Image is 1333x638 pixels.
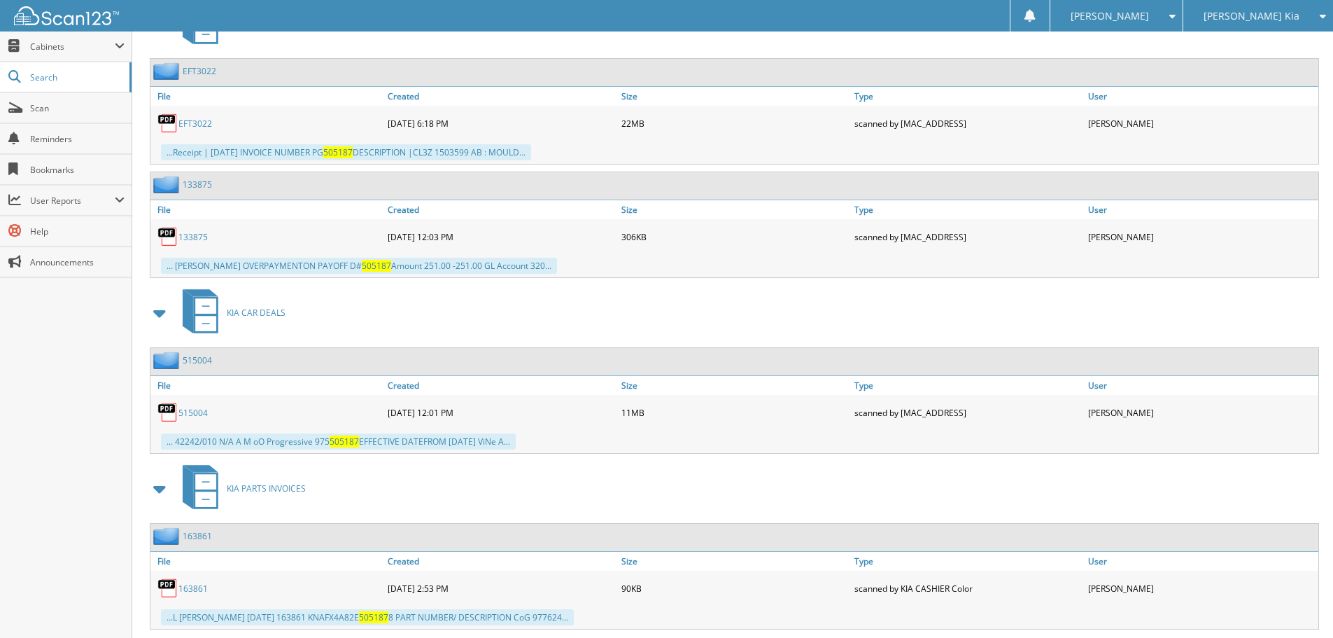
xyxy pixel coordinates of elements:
div: ... [PERSON_NAME] OVERPAYMENTON PAYOFF D# Amount 251.00 -251.00 GL Account 320... [161,258,557,274]
div: scanned by [MAC_ADDRESS] [851,398,1085,427]
a: File [150,200,384,219]
a: 515004 [183,354,212,366]
a: Type [851,552,1085,571]
span: [PERSON_NAME] [1071,12,1149,20]
a: User [1085,376,1318,395]
a: Created [384,376,618,395]
span: 505187 [362,260,391,272]
div: [PERSON_NAME] [1085,574,1318,602]
div: [DATE] 6:18 PM [384,109,618,137]
img: PDF.png [157,113,178,134]
span: [PERSON_NAME] Kia [1204,12,1299,20]
a: KIA PARTS INVOICES [174,461,306,516]
a: Size [618,200,852,219]
a: Size [618,552,852,571]
div: scanned by [MAC_ADDRESS] [851,109,1085,137]
a: KIA CAR DEALS [174,285,285,340]
a: 163861 [183,530,212,542]
span: Scan [30,102,125,114]
div: 22MB [618,109,852,137]
a: EFT3022 [183,65,216,77]
span: KIA PARTS INVOICES [227,483,306,494]
span: Bookmarks [30,164,125,176]
a: 163861 [178,583,208,595]
a: Created [384,87,618,106]
a: Created [384,200,618,219]
a: 133875 [178,231,208,243]
a: File [150,552,384,571]
a: Type [851,376,1085,395]
a: Type [851,87,1085,106]
span: 505187 [330,436,359,448]
span: Cabinets [30,41,115,53]
div: ...Receipt | [DATE] INVOICE NUMBER PG DESCRIPTION |CL3Z 1503599 AB : MOULD... [161,144,531,160]
div: scanned by KIA CASHIER Color [851,574,1085,602]
a: User [1085,87,1318,106]
a: Created [384,552,618,571]
span: Announcements [30,256,125,268]
a: Size [618,87,852,106]
span: KIA CAR DEALS [227,307,285,319]
a: EFT3022 [178,118,212,130]
a: File [150,376,384,395]
img: PDF.png [157,402,178,423]
iframe: Chat Widget [1263,571,1333,638]
a: User [1085,552,1318,571]
div: [PERSON_NAME] [1085,398,1318,427]
span: Reminders [30,133,125,145]
img: folder2.png [153,62,183,80]
span: User Reports [30,195,115,207]
div: 306KB [618,223,852,251]
div: ... 42242/010 N/A A M oO Progressive 975 EFFECTIVE DATEFROM [DATE] ViNe A... [161,434,516,450]
div: [PERSON_NAME] [1085,223,1318,251]
img: folder2.png [153,176,183,193]
a: User [1085,200,1318,219]
span: 505187 [323,146,353,158]
span: Help [30,226,125,237]
div: 11MB [618,398,852,427]
div: [DATE] 2:53 PM [384,574,618,602]
img: folder2.png [153,527,183,545]
a: File [150,87,384,106]
div: scanned by [MAC_ADDRESS] [851,223,1085,251]
a: 133875 [183,179,212,190]
a: Size [618,376,852,395]
div: [DATE] 12:01 PM [384,398,618,427]
img: folder2.png [153,352,183,369]
span: Search [30,71,122,83]
a: 515004 [178,407,208,419]
span: 505187 [359,611,388,623]
img: PDF.png [157,578,178,599]
div: 90KB [618,574,852,602]
div: [PERSON_NAME] [1085,109,1318,137]
a: Type [851,200,1085,219]
img: PDF.png [157,226,178,247]
div: ...L [PERSON_NAME] [DATE] 163861 KNAFX4A82E 8 PART NUMBER/ DESCRIPTION CoG 977624... [161,609,574,625]
div: [DATE] 12:03 PM [384,223,618,251]
img: scan123-logo-white.svg [14,6,119,25]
